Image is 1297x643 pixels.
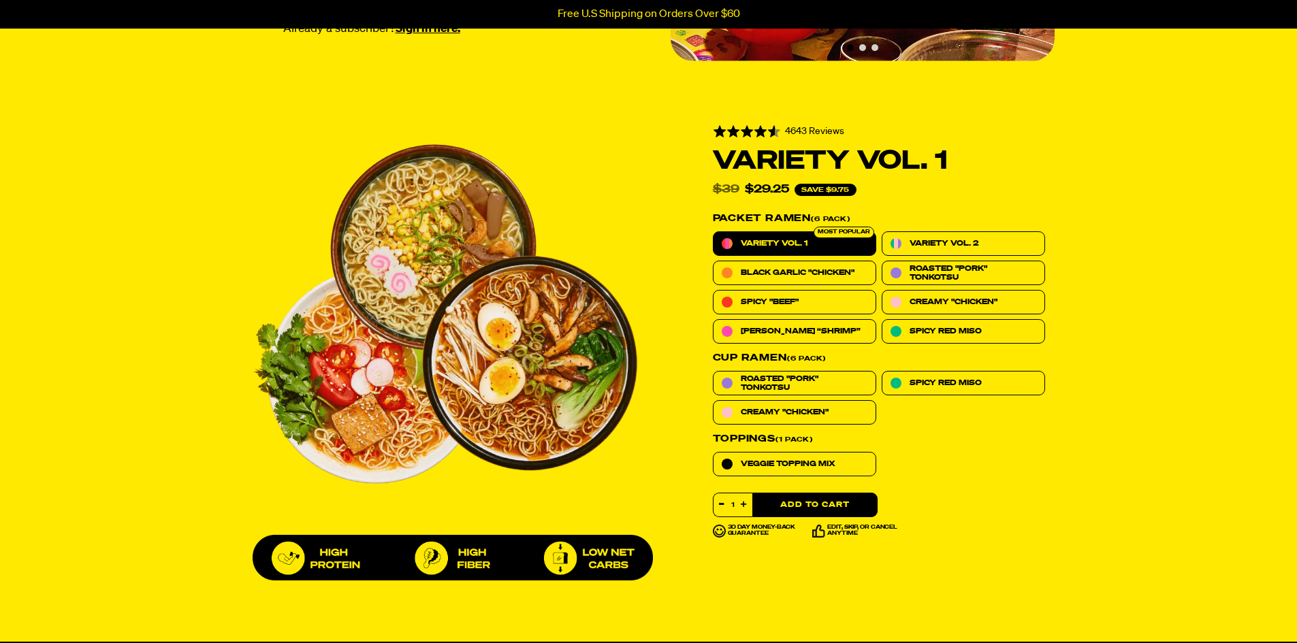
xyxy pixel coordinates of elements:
input: quantity [714,493,752,516]
p: edit, skip, or cancel anytime [827,525,901,538]
span: Veggie Topping Mix [741,459,835,468]
span: Black Garlic "Chicken" [741,268,854,277]
span: Spicy "Beef" [741,297,799,306]
label: (6 Pack) [713,353,1045,363]
span: Spicy Red Miso [910,327,982,335]
label: (1 pack) [713,434,1045,444]
span: [PERSON_NAME] “Shrimp” [741,327,861,335]
span: Roasted "Pork" Tonkotsu [910,264,1036,282]
label: (6 Pack) [713,214,1045,223]
o: Packet Ramen [713,214,812,223]
span: Variety Vol. 2 [910,239,978,248]
o: Toppings [713,434,775,444]
del: $39 [713,184,739,195]
div: Most Popular [814,227,874,238]
h1: Variety Vol. 1 [713,150,1045,173]
div: $29.25 [745,184,789,195]
span: Variety Vol. 1 [741,239,807,248]
span: 4643 Reviews [785,127,844,136]
span: Spicy Red Miso [910,378,982,387]
p: Already a subscriber? [242,23,501,35]
p: 30 day money-back guarantee [728,525,802,538]
o: Cup Ramen [713,353,787,363]
p: Free U.S Shipping on Orders Over $60 [558,8,740,20]
a: Sign in here. [396,23,460,35]
span: Creamy "Chicken" [741,408,829,416]
span: Save $9.75 [795,184,856,196]
div: Carousel pagination [847,44,878,51]
button: Add to Cart [752,493,878,517]
img: Variety Vol. 1 [253,121,638,506]
span: Creamy "Chicken" [910,297,997,306]
span: Roasted "Pork" Tonkotsu [741,374,867,392]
